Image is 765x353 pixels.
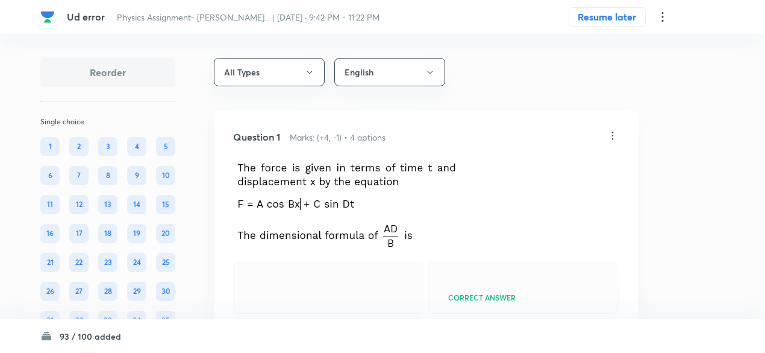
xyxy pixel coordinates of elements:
[156,195,175,214] div: 15
[40,10,55,24] img: Company Logo
[127,311,146,330] div: 34
[156,224,175,243] div: 20
[40,253,60,272] div: 21
[156,253,175,272] div: 25
[40,137,60,156] div: 1
[69,282,89,301] div: 27
[40,282,60,301] div: 26
[98,195,117,214] div: 13
[98,253,117,272] div: 23
[127,282,146,301] div: 29
[98,137,117,156] div: 3
[127,253,146,272] div: 24
[569,7,646,27] button: Resume later
[60,330,121,343] h6: 93 / 100 added
[156,282,175,301] div: 30
[448,294,516,301] p: Correct answer
[156,311,175,330] div: 35
[69,253,89,272] div: 22
[98,311,117,330] div: 33
[98,224,117,243] div: 18
[127,137,146,156] div: 4
[98,282,117,301] div: 28
[156,166,175,185] div: 10
[98,166,117,185] div: 8
[127,166,146,185] div: 9
[233,130,280,144] h5: Question 1
[127,224,146,243] div: 19
[334,58,445,86] button: English
[156,137,175,156] div: 5
[69,311,89,330] div: 32
[69,224,89,243] div: 17
[69,195,89,214] div: 12
[40,311,60,330] div: 31
[40,116,175,127] p: Single choice
[40,58,175,87] button: Reorder
[69,166,89,185] div: 7
[117,11,379,23] span: Physics Assignment- [PERSON_NAME]... | [DATE] · 9:42 PM - 11:22 PM
[448,285,449,285] img: 28-06-24-09:19:00-AM
[67,10,105,23] span: Ud error
[40,195,60,214] div: 11
[290,131,386,144] h6: Marks: (+4, -1) • 4 options
[40,224,60,243] div: 16
[40,10,57,24] a: Company Logo
[253,291,254,291] img: 28-06-24-09:18:50-AM
[214,58,325,86] button: All Types
[127,195,146,214] div: 14
[40,166,60,185] div: 6
[69,137,89,156] div: 2
[233,159,465,249] img: 28-06-24-09:18:27-AM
